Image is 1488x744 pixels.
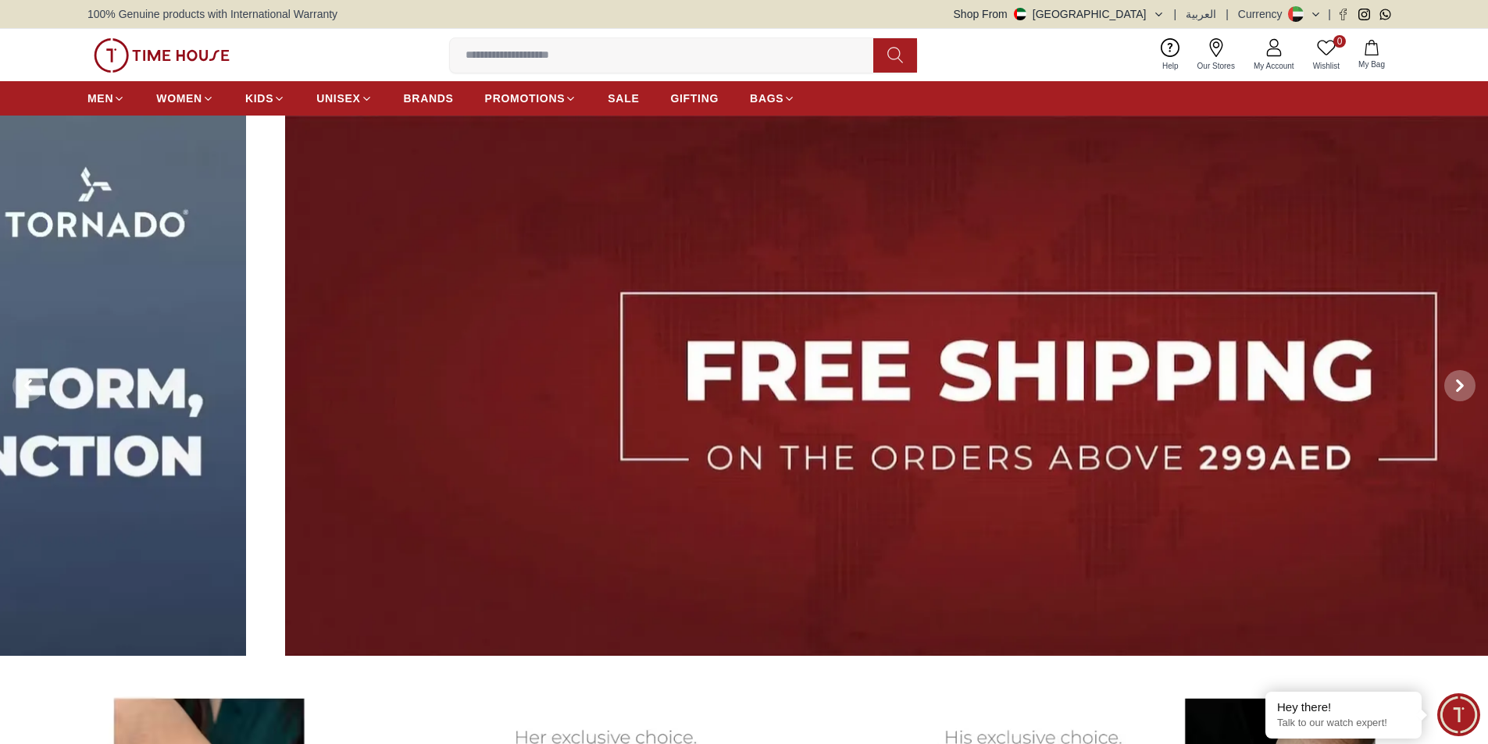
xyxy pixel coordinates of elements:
a: WOMEN [156,84,214,112]
span: | [1328,6,1331,22]
span: WOMEN [156,91,202,106]
div: Chat Widget [1437,693,1480,736]
span: 100% Genuine products with International Warranty [87,6,337,22]
a: GIFTING [670,84,719,112]
span: Help [1156,60,1185,72]
img: ... [94,38,230,73]
a: SALE [608,84,639,112]
span: My Account [1247,60,1301,72]
a: Facebook [1337,9,1349,20]
a: MEN [87,84,125,112]
span: Our Stores [1191,60,1241,72]
a: Help [1153,35,1188,75]
a: BAGS [750,84,795,112]
span: UNISEX [316,91,360,106]
a: Instagram [1358,9,1370,20]
a: 0Wishlist [1304,35,1349,75]
button: My Bag [1349,37,1394,73]
span: BRANDS [404,91,454,106]
img: United Arab Emirates [1014,8,1026,20]
span: SALE [608,91,639,106]
a: Whatsapp [1379,9,1391,20]
span: | [1226,6,1229,22]
a: Our Stores [1188,35,1244,75]
div: Currency [1238,6,1289,22]
a: BRANDS [404,84,454,112]
a: UNISEX [316,84,372,112]
p: Talk to our watch expert! [1277,717,1410,730]
button: العربية [1186,6,1216,22]
span: My Bag [1352,59,1391,70]
span: | [1174,6,1177,22]
span: 0 [1333,35,1346,48]
span: Wishlist [1307,60,1346,72]
a: PROMOTIONS [485,84,577,112]
a: KIDS [245,84,285,112]
div: Hey there! [1277,700,1410,715]
span: BAGS [750,91,783,106]
button: Shop From[GEOGRAPHIC_DATA] [954,6,1165,22]
span: GIFTING [670,91,719,106]
span: PROMOTIONS [485,91,566,106]
span: KIDS [245,91,273,106]
span: MEN [87,91,113,106]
